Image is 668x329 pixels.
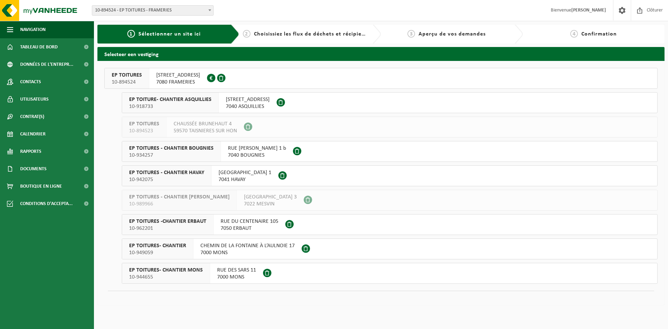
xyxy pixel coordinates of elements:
span: [STREET_ADDRESS] [156,72,200,79]
span: Sélectionner un site ici [138,31,201,37]
span: [GEOGRAPHIC_DATA] 3 [244,194,297,201]
span: 7041 HAVAY [218,176,271,183]
span: EP TOITURES - CHANTIER BOUGNIES [129,145,214,152]
span: EP TOITURES- CHANTIER MONS [129,267,203,274]
span: Données de l'entrepr... [20,56,73,73]
span: 7000 MONS [217,274,256,281]
span: EP TOITURES -CHANTIER ERBAUT [129,218,206,225]
span: EP TOITURES - CHANTIER HAVAY [129,169,204,176]
button: EP TOITURES - CHANTIER HAVAY 10-942075 [GEOGRAPHIC_DATA] 17041 HAVAY [122,165,658,186]
span: [STREET_ADDRESS] [226,96,270,103]
span: 10-894524 - EP TOITURES - FRAMERIES [92,5,214,16]
span: [GEOGRAPHIC_DATA] 1 [218,169,271,176]
span: 7022 MESVIN [244,201,297,207]
span: 10-962201 [129,225,206,232]
span: Conditions d'accepta... [20,195,73,212]
span: RUE DU CENTENAIRE 105 [221,218,278,225]
span: EP TOITURES [112,72,142,79]
span: Navigation [20,21,46,38]
button: EP TOITURES -CHANTIER ERBAUT 10-962201 RUE DU CENTENAIRE 1057050 ERBAUT [122,214,658,235]
span: EP TOITURES- CHANTIER [129,242,186,249]
button: EP TOITURES- CHANTIER MONS 10-944655 RUE DES SARS 117000 MONS [122,263,658,284]
span: Confirmation [581,31,617,37]
button: EP TOITURE- CHANTIER ASQUILLIES 10-918733 [STREET_ADDRESS]7040 ASQUILLIES [122,92,658,113]
button: EP TOITURES- CHANTIER 10-949059 CHEMIN DE LA FONTAINE À L’AULNOIE 177000 MONS [122,238,658,259]
span: 2 [243,30,250,38]
span: Choisissiez les flux de déchets et récipients [254,31,370,37]
span: RUE DES SARS 11 [217,267,256,274]
span: Documents [20,160,47,178]
span: Contrat(s) [20,108,44,125]
span: Contacts [20,73,41,91]
span: 10-894523 [129,127,159,134]
span: 4 [570,30,578,38]
span: EP TOITURE- CHANTIER ASQUILLIES [129,96,212,103]
button: EP TOITURES - CHANTIER BOUGNIES 10-934257 RUE [PERSON_NAME] 1 b7040 BOUGNIES [122,141,658,162]
span: Boutique en ligne [20,178,62,195]
span: 10-944655 [129,274,203,281]
span: RUE [PERSON_NAME] 1 b [228,145,286,152]
span: 59570 TAISNIERES SUR HON [174,127,237,134]
button: EP TOITURES 10-894524 [STREET_ADDRESS]7080 FRAMERIES [104,68,658,89]
span: 10-934257 [129,152,214,159]
span: CHAUSSÉE BRUNEHAUT 4 [174,120,237,127]
span: 1 [127,30,135,38]
span: Aperçu de vos demandes [419,31,486,37]
h2: Selecteer een vestiging [97,47,665,61]
strong: [PERSON_NAME] [571,8,606,13]
span: EP TOITURES [129,120,159,127]
span: 3 [407,30,415,38]
span: Calendrier [20,125,46,143]
span: 7080 FRAMERIES [156,79,200,86]
span: 10-949059 [129,249,186,256]
span: Utilisateurs [20,91,49,108]
span: Rapports [20,143,41,160]
span: 7040 BOUGNIES [228,152,286,159]
span: 7050 ERBAUT [221,225,278,232]
span: 10-989966 [129,201,230,207]
span: Tableau de bord [20,38,58,56]
span: 10-894524 [112,79,142,86]
span: 7000 MONS [200,249,295,256]
span: EP TOITURES - CHANTIER [PERSON_NAME] [129,194,230,201]
span: 10-942075 [129,176,204,183]
span: CHEMIN DE LA FONTAINE À L’AULNOIE 17 [200,242,295,249]
span: 10-918733 [129,103,212,110]
span: 7040 ASQUILLIES [226,103,270,110]
span: 10-894524 - EP TOITURES - FRAMERIES [92,6,213,15]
